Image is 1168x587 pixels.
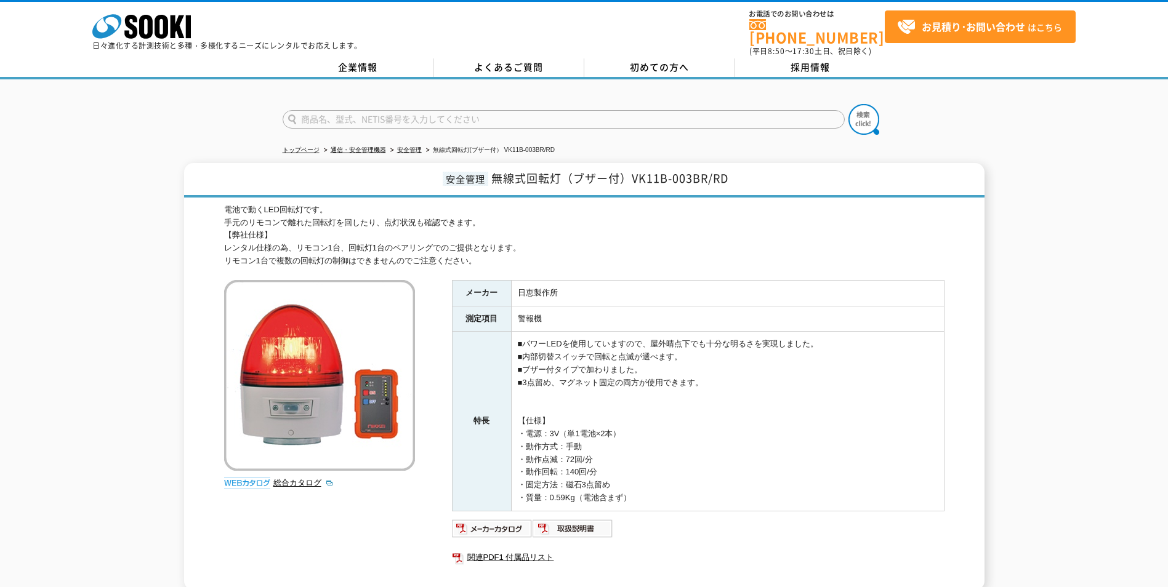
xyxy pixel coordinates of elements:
img: メーカーカタログ [452,519,533,538]
img: 無線式回転灯(ブザー付） VK11B-003BR/RD [224,280,415,471]
a: 採用情報 [735,58,886,77]
td: 警報機 [511,306,944,332]
li: 無線式回転灯(ブザー付） VK11B-003BR/RD [424,144,555,157]
a: 企業情報 [283,58,433,77]
span: 初めての方へ [630,60,689,74]
a: お見積り･お問い合わせはこちら [885,10,1076,43]
a: よくあるご質問 [433,58,584,77]
a: 初めての方へ [584,58,735,77]
img: btn_search.png [848,104,879,135]
a: 安全管理 [397,146,422,153]
th: 特長 [452,332,511,511]
a: トップページ [283,146,320,153]
span: お電話でのお問い合わせは [749,10,885,18]
a: 関連PDF1 付属品リスト [452,549,944,565]
img: webカタログ [224,477,270,489]
a: 通信・安全管理機器 [331,146,386,153]
input: 商品名、型式、NETIS番号を入力してください [283,110,845,129]
span: 17:30 [792,46,815,57]
td: 日恵製作所 [511,280,944,306]
span: (平日 ～ 土日、祝日除く) [749,46,871,57]
div: 電池で動くLED回転灯です。 手元のリモコンで離れた回転灯を回したり、点灯状況も確認できます。 【弊社仕様】 レンタル仕様の為、リモコン1台、回転灯1台のペアリングでのご提供となります。 リモコ... [224,204,944,268]
p: 日々進化する計測技術と多種・多様化するニーズにレンタルでお応えします。 [92,42,362,49]
a: [PHONE_NUMBER] [749,19,885,44]
span: 8:50 [768,46,785,57]
strong: お見積り･お問い合わせ [922,19,1025,34]
span: 無線式回転灯（ブザー付）VK11B-003BR/RD [491,170,728,186]
img: 取扱説明書 [533,519,613,538]
span: 安全管理 [443,172,488,186]
th: 測定項目 [452,306,511,332]
td: ■パワーLEDを使用していますので、屋外晴点下でも十分な明るさを実現しました。 ■内部切替スイッチで回転と点滅が選べます。 ■ブザー付タイプで加わりました。 ■3点留め、マグネット固定の両方が使... [511,332,944,511]
span: はこちら [897,18,1062,36]
a: 取扱説明書 [533,527,613,536]
th: メーカー [452,280,511,306]
a: メーカーカタログ [452,527,533,536]
a: 総合カタログ [273,478,334,487]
